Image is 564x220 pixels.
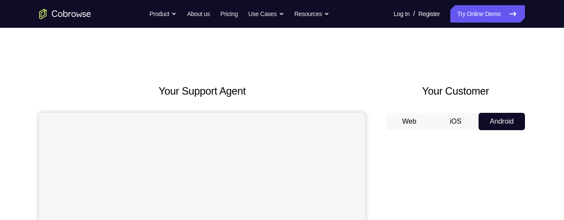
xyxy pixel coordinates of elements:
[150,5,177,23] button: Product
[393,5,410,23] a: Log In
[386,113,433,130] button: Web
[39,83,365,99] h2: Your Support Agent
[248,5,284,23] button: Use Cases
[413,9,415,19] span: /
[419,5,440,23] a: Register
[220,5,238,23] a: Pricing
[479,113,525,130] button: Android
[386,83,525,99] h2: Your Customer
[450,5,525,23] a: Try Online Demo
[187,5,210,23] a: About us
[433,113,479,130] button: iOS
[295,5,330,23] button: Resources
[39,9,91,19] a: Go to the home page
